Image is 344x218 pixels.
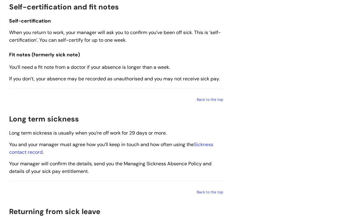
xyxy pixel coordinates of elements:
[9,76,220,82] span: If you don’t, your absence may be recorded as unauthorised and you may not receive sick pay.
[9,29,221,43] span: When you return to work, your manager will ask you to confirm you’ve been off sick. This is ‘self...
[197,190,223,195] a: Back to the top
[9,114,79,124] span: Long term sickness
[9,64,170,70] span: You’ll need a fit note from a doctor if your absence is longer than a week.
[197,97,223,102] a: Back to the top
[9,2,119,12] span: Self-certification and fit notes
[9,18,51,24] span: Self-certification
[9,160,211,174] span: Your manager will confirm the details, send you the Managing Sickness Absence Policy and details ...
[9,130,167,136] span: Long term sickness is usually when you’re off work for 29 days or more.
[9,141,213,155] span: You and your manager must agree how you’ll keep in touch and how often using the .
[9,51,80,58] span: Fit notes (formerly sick note)
[9,207,100,216] span: Returning from sick leave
